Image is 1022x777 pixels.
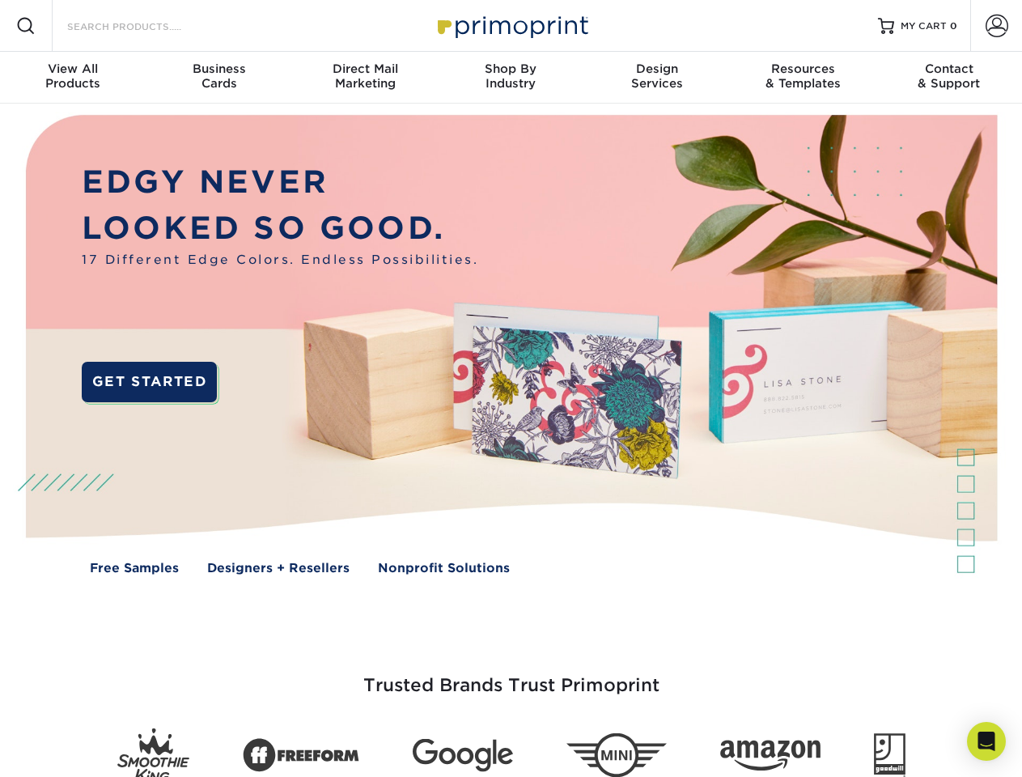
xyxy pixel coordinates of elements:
span: MY CART [901,19,947,33]
p: LOOKED SO GOOD. [82,206,478,252]
span: Resources [730,62,876,76]
span: Business [146,62,291,76]
img: Goodwill [874,733,905,777]
a: Designers + Resellers [207,559,350,578]
a: Free Samples [90,559,179,578]
a: GET STARTED [82,362,217,402]
a: Nonprofit Solutions [378,559,510,578]
div: Cards [146,62,291,91]
a: Resources& Templates [730,52,876,104]
a: BusinessCards [146,52,291,104]
span: Design [584,62,730,76]
span: 0 [950,20,957,32]
span: Direct Mail [292,62,438,76]
div: & Support [876,62,1022,91]
img: Primoprint [430,8,592,43]
a: DesignServices [584,52,730,104]
input: SEARCH PRODUCTS..... [66,16,223,36]
a: Direct MailMarketing [292,52,438,104]
span: 17 Different Edge Colors. Endless Possibilities. [82,251,478,270]
img: Google [413,739,513,772]
div: Open Intercom Messenger [967,722,1006,761]
img: Amazon [720,741,821,771]
div: Industry [438,62,583,91]
a: Shop ByIndustry [438,52,583,104]
span: Contact [876,62,1022,76]
div: Services [584,62,730,91]
h3: Trusted Brands Trust Primoprint [38,636,985,715]
div: & Templates [730,62,876,91]
span: Shop By [438,62,583,76]
a: Contact& Support [876,52,1022,104]
div: Marketing [292,62,438,91]
p: EDGY NEVER [82,159,478,206]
